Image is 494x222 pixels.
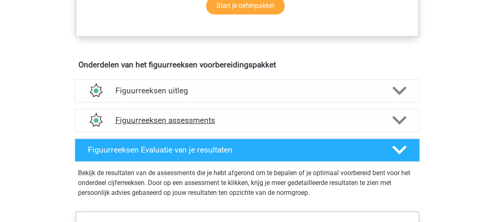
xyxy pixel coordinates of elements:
img: figuurreeksen assessments [85,110,106,131]
h4: Figuurreeksen assessments [115,116,379,125]
a: uitleg Figuurreeksen uitleg [71,79,423,102]
a: assessments Figuurreeksen assessments [71,109,423,132]
a: Figuurreeksen Evaluatie van je resultaten [71,139,423,162]
img: figuurreeksen uitleg [85,80,106,101]
h4: Figuurreeksen uitleg [115,86,379,95]
h4: Onderdelen van het figuurreeksen voorbereidingspakket [78,60,416,69]
h4: Figuurreeksen Evaluatie van je resultaten [88,145,379,155]
p: Bekijk de resultaten van de assessments die je hebt afgerond om te bepalen of je optimaal voorber... [78,168,416,198]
